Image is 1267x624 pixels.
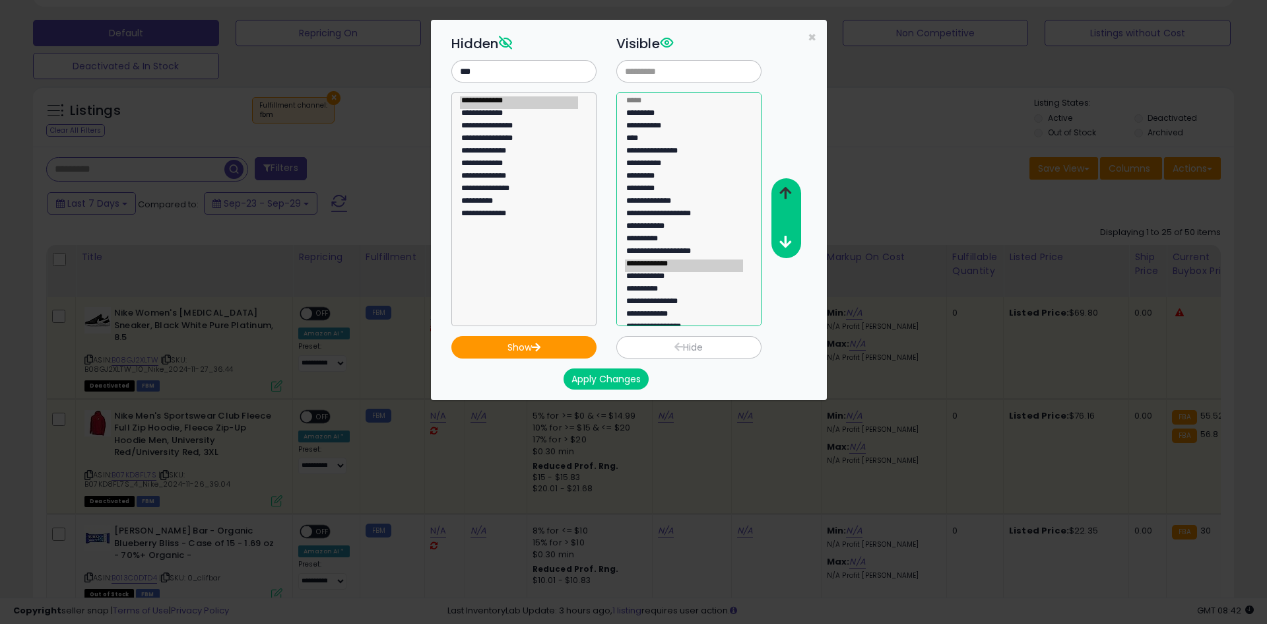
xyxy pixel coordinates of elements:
[808,28,816,47] span: ×
[616,34,762,53] h3: Visible
[564,368,649,390] button: Apply Changes
[616,336,762,359] button: Hide
[451,336,597,359] button: Show
[451,34,597,53] h3: Hidden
